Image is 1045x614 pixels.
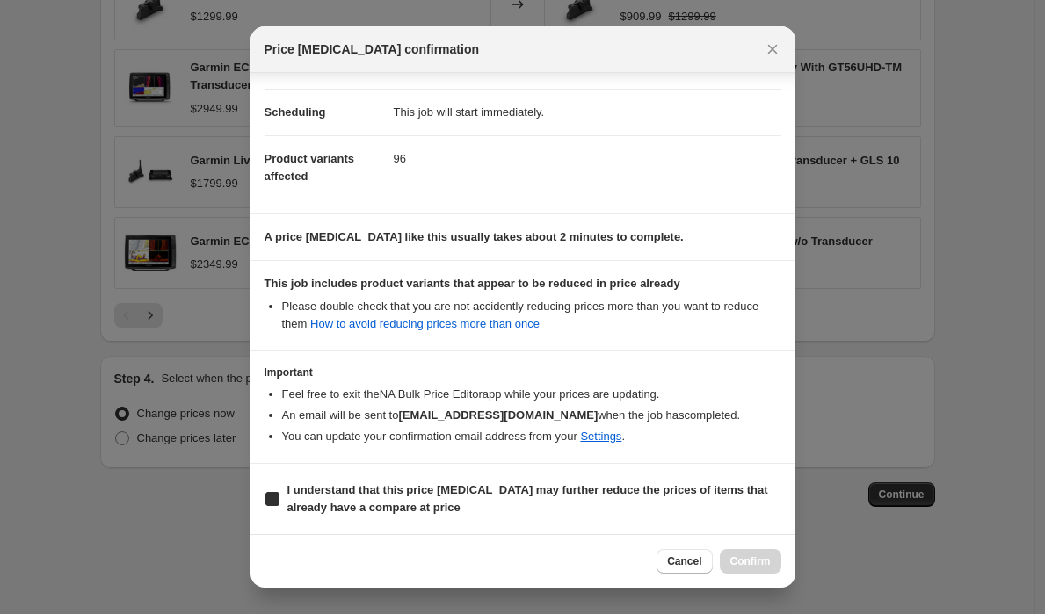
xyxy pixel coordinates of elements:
[287,483,768,514] b: I understand that this price [MEDICAL_DATA] may further reduce the prices of items that already h...
[265,105,326,119] span: Scheduling
[657,549,712,574] button: Cancel
[265,40,480,58] span: Price [MEDICAL_DATA] confirmation
[265,230,684,243] b: A price [MEDICAL_DATA] like this usually takes about 2 minutes to complete.
[398,408,598,422] b: [EMAIL_ADDRESS][DOMAIN_NAME]
[265,365,781,379] h3: Important
[265,152,355,183] span: Product variants affected
[394,135,781,182] dd: 96
[282,298,781,333] li: Please double check that you are not accidently reducing prices more than you want to reduce them
[667,554,701,568] span: Cancel
[282,386,781,403] li: Feel free to exit the NA Bulk Price Editor app while your prices are updating.
[580,430,621,443] a: Settings
[310,317,540,330] a: How to avoid reducing prices more than once
[282,407,781,424] li: An email will be sent to when the job has completed .
[394,89,781,135] dd: This job will start immediately.
[265,277,680,290] b: This job includes product variants that appear to be reduced in price already
[760,37,785,61] button: Close
[282,428,781,445] li: You can update your confirmation email address from your .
